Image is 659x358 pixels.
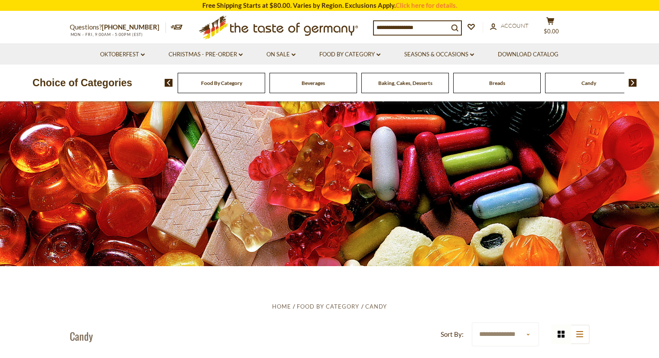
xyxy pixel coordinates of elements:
a: Food By Category [319,50,380,59]
span: MON - FRI, 9:00AM - 5:00PM (EST) [70,32,143,37]
label: Sort By: [441,329,464,340]
a: On Sale [266,50,295,59]
a: [PHONE_NUMBER] [102,23,159,31]
img: previous arrow [165,79,173,87]
a: Christmas - PRE-ORDER [169,50,243,59]
a: Candy [365,303,387,310]
a: Candy [581,80,596,86]
a: Account [490,21,529,31]
a: Click here for details. [396,1,457,9]
a: Breads [489,80,505,86]
a: Beverages [302,80,325,86]
a: Download Catalog [498,50,558,59]
a: Food By Category [201,80,242,86]
a: Seasons & Occasions [404,50,474,59]
a: Home [272,303,291,310]
h1: Candy [70,329,93,342]
p: Questions? [70,22,166,33]
img: next arrow [629,79,637,87]
span: Account [501,22,529,29]
button: $0.00 [538,17,564,39]
a: Baking, Cakes, Desserts [378,80,432,86]
span: $0.00 [544,28,559,35]
a: Oktoberfest [100,50,145,59]
a: Food By Category [297,303,359,310]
